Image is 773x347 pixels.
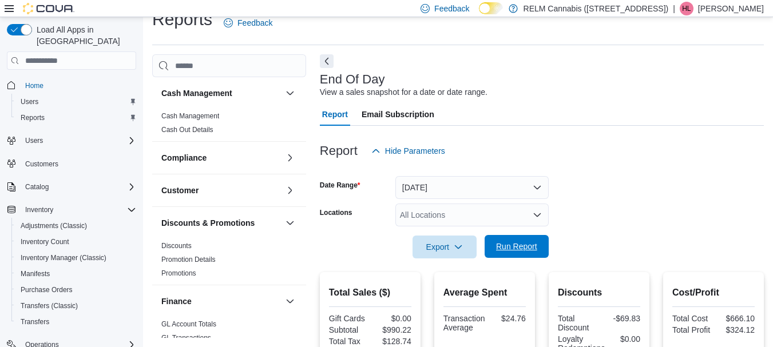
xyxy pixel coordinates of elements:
[161,333,211,342] span: GL Transactions
[362,103,434,126] span: Email Subscription
[283,216,297,230] button: Discounts & Promotions
[32,24,136,47] span: Load All Apps in [GEOGRAPHIC_DATA]
[21,157,63,171] a: Customers
[322,103,348,126] span: Report
[372,314,411,323] div: $0.00
[16,235,136,249] span: Inventory Count
[16,235,74,249] a: Inventory Count
[21,78,136,92] span: Home
[25,159,58,169] span: Customers
[16,251,136,265] span: Inventory Manager (Classic)
[558,286,640,300] h2: Discounts
[161,217,255,229] h3: Discounts & Promotions
[219,11,277,34] a: Feedback
[283,184,297,197] button: Customer
[320,54,334,68] button: Next
[680,2,693,15] div: Hannah Lemos
[434,3,469,14] span: Feedback
[25,136,43,145] span: Users
[161,87,232,99] h3: Cash Management
[2,202,141,218] button: Inventory
[672,314,711,323] div: Total Cost
[11,94,141,110] button: Users
[11,110,141,126] button: Reports
[25,205,53,214] span: Inventory
[21,237,69,246] span: Inventory Count
[21,317,49,326] span: Transfers
[329,286,411,300] h2: Total Sales ($)
[372,325,411,334] div: $990.22
[161,269,196,277] a: Promotions
[21,221,87,230] span: Adjustments (Classic)
[21,157,136,171] span: Customers
[16,219,136,233] span: Adjustments (Classic)
[161,255,216,264] span: Promotion Details
[161,152,281,163] button: Compliance
[672,325,711,334] div: Total Profit
[601,314,640,323] div: -$69.83
[558,314,597,332] div: Total Discount
[16,283,77,297] a: Purchase Orders
[320,181,360,190] label: Date Range
[16,315,54,329] a: Transfers
[161,296,281,307] button: Finance
[2,155,141,172] button: Customers
[16,283,136,297] span: Purchase Orders
[413,236,477,258] button: Export
[11,314,141,330] button: Transfers
[21,134,136,147] span: Users
[23,3,74,14] img: Cova
[443,314,485,332] div: Transaction Average
[21,97,38,106] span: Users
[161,256,216,264] a: Promotion Details
[161,152,207,163] h3: Compliance
[16,219,92,233] a: Adjustments (Classic)
[25,81,43,90] span: Home
[21,253,106,262] span: Inventory Manager (Classic)
[161,334,211,342] a: GL Transactions
[329,325,368,334] div: Subtotal
[152,239,306,285] div: Discounts & Promotions
[395,176,549,199] button: [DATE]
[21,113,45,122] span: Reports
[21,134,47,147] button: Users
[329,337,368,346] div: Total Tax
[320,86,487,98] div: View a sales snapshot for a date or date range.
[329,314,368,323] div: Gift Cards
[489,314,525,323] div: $24.76
[2,179,141,195] button: Catalog
[443,286,526,300] h2: Average Spent
[320,208,352,217] label: Locations
[682,2,691,15] span: HL
[161,87,281,99] button: Cash Management
[21,203,58,217] button: Inventory
[672,286,755,300] h2: Cost/Profit
[16,299,136,313] span: Transfers (Classic)
[161,320,216,328] a: GL Account Totals
[2,133,141,149] button: Users
[25,182,49,192] span: Catalog
[698,2,764,15] p: [PERSON_NAME]
[16,251,111,265] a: Inventory Manager (Classic)
[11,234,141,250] button: Inventory Count
[161,126,213,134] a: Cash Out Details
[161,269,196,278] span: Promotions
[496,241,537,252] span: Run Report
[161,320,216,329] span: GL Account Totals
[16,111,136,125] span: Reports
[21,285,73,294] span: Purchase Orders
[21,79,48,93] a: Home
[533,210,542,220] button: Open list of options
[283,86,297,100] button: Cash Management
[161,217,281,229] button: Discounts & Promotions
[161,185,281,196] button: Customer
[152,8,212,31] h1: Reports
[716,314,755,323] div: $666.10
[320,73,385,86] h3: End Of Day
[21,301,78,310] span: Transfers (Classic)
[485,235,549,258] button: Run Report
[673,2,675,15] p: |
[609,334,640,344] div: $0.00
[161,185,199,196] h3: Customer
